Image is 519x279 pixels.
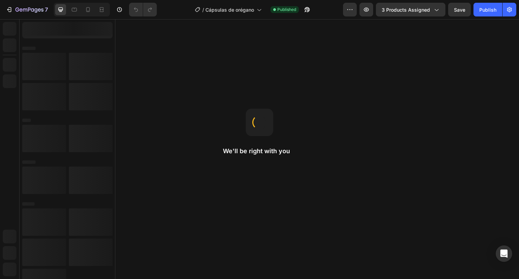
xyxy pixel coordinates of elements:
button: 3 products assigned [376,3,445,16]
button: Publish [473,3,502,16]
div: Open Intercom Messenger [496,245,512,262]
div: Undo/Redo [129,3,157,16]
span: / [202,6,204,13]
span: Cápsulas de orégano [205,6,254,13]
p: 7 [45,5,48,14]
span: Save [454,7,465,13]
h2: We'll be right with you [223,147,296,155]
button: Save [448,3,471,16]
button: 7 [3,3,51,16]
div: Publish [479,6,496,13]
span: 3 products assigned [382,6,430,13]
span: Published [277,7,296,13]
